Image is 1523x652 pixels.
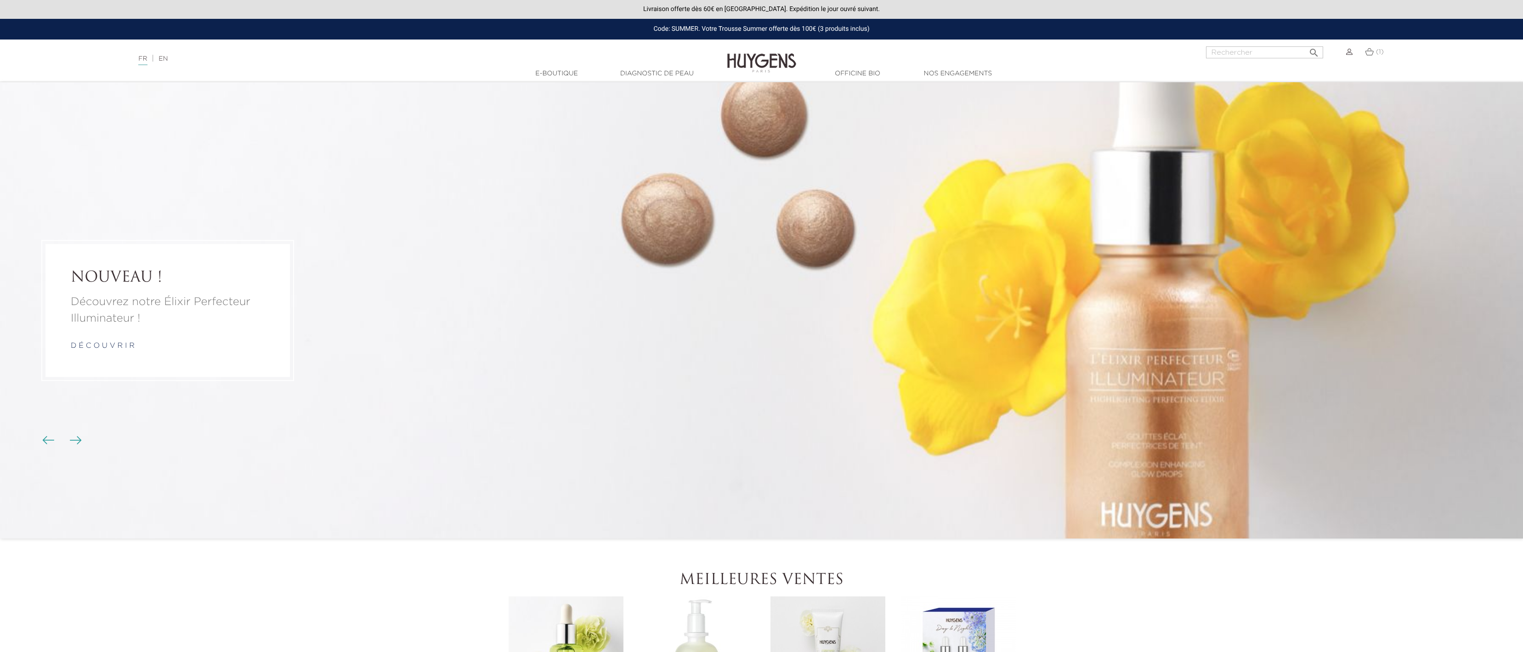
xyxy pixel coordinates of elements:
[1306,44,1322,56] button: 
[812,69,904,79] a: Officine Bio
[71,269,265,287] a: NOUVEAU !
[71,342,135,350] a: d é c o u v r i r
[507,572,1017,589] h2: Meilleures ventes
[727,39,796,74] img: Huygens
[134,53,628,64] div: |
[1308,45,1319,56] i: 
[159,56,168,62] a: EN
[1365,48,1384,56] a: (1)
[611,69,703,79] a: Diagnostic de peau
[912,69,1004,79] a: Nos engagements
[46,434,76,448] div: Boutons du carrousel
[511,69,603,79] a: E-Boutique
[1206,46,1323,58] input: Rechercher
[138,56,147,65] a: FR
[1376,49,1384,55] span: (1)
[71,294,265,327] a: Découvrez notre Élixir Perfecteur Illuminateur !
